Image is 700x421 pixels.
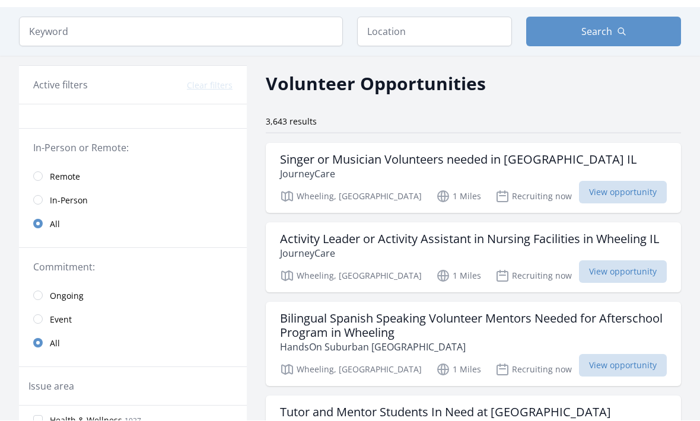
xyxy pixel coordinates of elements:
p: Recruiting now [495,190,572,204]
h3: Bilingual Spanish Speaking Volunteer Mentors Needed for Afterschool Program in Wheeling [280,312,667,340]
p: Wheeling, [GEOGRAPHIC_DATA] [280,363,422,377]
p: HandsOn Suburban [GEOGRAPHIC_DATA] [280,340,667,355]
a: All [19,212,247,236]
span: View opportunity [579,261,667,283]
span: All [50,219,60,231]
span: 3,643 results [266,116,317,127]
h3: Activity Leader or Activity Assistant in Nursing Facilities in Wheeling IL [280,232,659,247]
a: Remote [19,165,247,189]
a: Activity Leader or Activity Assistant in Nursing Facilities in Wheeling IL JourneyCare Wheeling, ... [266,223,681,293]
span: In-Person [50,195,88,207]
span: View opportunity [579,181,667,204]
span: Event [50,314,72,326]
legend: Issue area [28,379,74,394]
h3: Singer or Musician Volunteers needed in [GEOGRAPHIC_DATA] IL [280,153,637,167]
h3: Active filters [33,78,88,93]
p: JourneyCare [280,247,659,261]
a: Bilingual Spanish Speaking Volunteer Mentors Needed for Afterschool Program in Wheeling HandsOn S... [266,302,681,387]
legend: Commitment: [33,260,233,275]
h2: Volunteer Opportunities [266,71,486,97]
p: Recruiting now [495,363,572,377]
a: Ongoing [19,284,247,308]
p: JourneyCare [280,167,637,181]
button: Clear filters [187,80,233,92]
p: 1 Miles [436,269,481,283]
a: Singer or Musician Volunteers needed in [GEOGRAPHIC_DATA] IL JourneyCare Wheeling, [GEOGRAPHIC_DA... [266,143,681,213]
p: Recruiting now [495,269,572,283]
span: Remote [50,171,80,183]
legend: In-Person or Remote: [33,141,233,155]
p: Wheeling, [GEOGRAPHIC_DATA] [280,269,422,283]
a: All [19,331,247,355]
p: 1 Miles [436,363,481,377]
p: Wheeling, [GEOGRAPHIC_DATA] [280,190,422,204]
a: In-Person [19,189,247,212]
p: 1 Miles [436,190,481,204]
button: Search [526,17,681,47]
input: Location [357,17,512,47]
span: Ongoing [50,291,84,302]
span: View opportunity [579,355,667,377]
span: All [50,338,60,350]
input: Keyword [19,17,343,47]
span: Search [581,25,612,39]
a: Event [19,308,247,331]
h3: Tutor and Mentor Students In Need at [GEOGRAPHIC_DATA] [280,406,611,420]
